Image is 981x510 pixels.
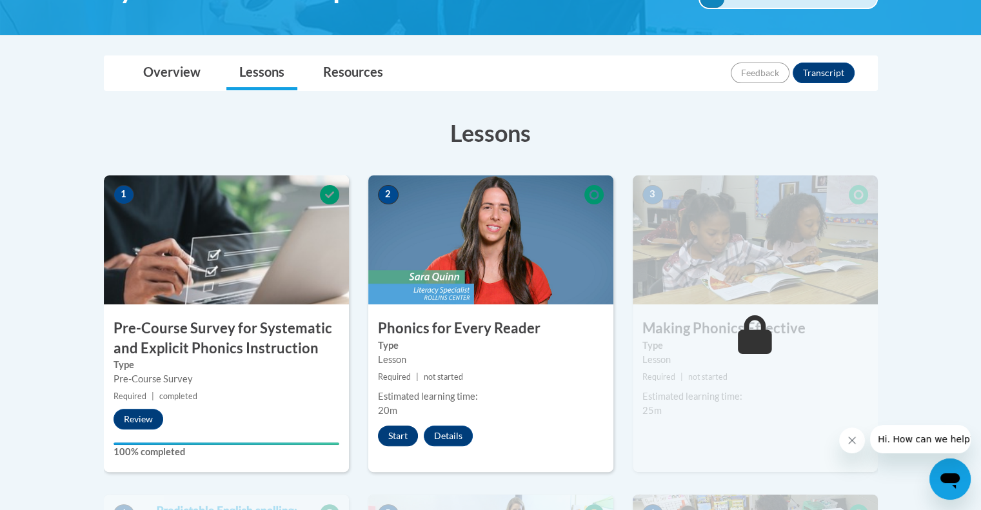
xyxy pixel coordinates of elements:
h3: Phonics for Every Reader [368,319,613,338]
div: Estimated learning time: [378,389,604,404]
label: 100% completed [114,445,339,459]
iframe: Message from company [870,425,971,453]
span: Required [114,391,146,401]
div: Pre-Course Survey [114,372,339,386]
button: Transcript [793,63,855,83]
span: 3 [642,185,663,204]
span: | [680,372,683,382]
span: 1 [114,185,134,204]
span: not started [688,372,728,382]
div: Lesson [378,353,604,367]
button: Details [424,426,473,446]
span: 20m [378,405,397,416]
h3: Lessons [104,117,878,149]
h3: Pre-Course Survey for Systematic and Explicit Phonics Instruction [104,319,349,358]
span: Required [642,372,675,382]
button: Feedback [731,63,789,83]
a: Overview [130,56,213,90]
button: Review [114,409,163,429]
a: Lessons [226,56,297,90]
span: not started [424,372,463,382]
iframe: Button to launch messaging window [929,458,971,500]
button: Start [378,426,418,446]
label: Type [114,358,339,372]
img: Course Image [633,175,878,304]
span: completed [159,391,197,401]
span: | [152,391,154,401]
label: Type [642,338,868,353]
h3: Making Phonics Effective [633,319,878,338]
span: Hi. How can we help? [8,9,104,19]
div: Estimated learning time: [642,389,868,404]
label: Type [378,338,604,353]
a: Resources [310,56,396,90]
img: Course Image [104,175,349,304]
div: Lesson [642,353,868,367]
span: Required [378,372,411,382]
span: 2 [378,185,399,204]
span: | [416,372,419,382]
iframe: Close message [839,427,865,453]
img: Course Image [368,175,613,304]
div: Your progress [114,442,339,445]
span: 25m [642,405,662,416]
